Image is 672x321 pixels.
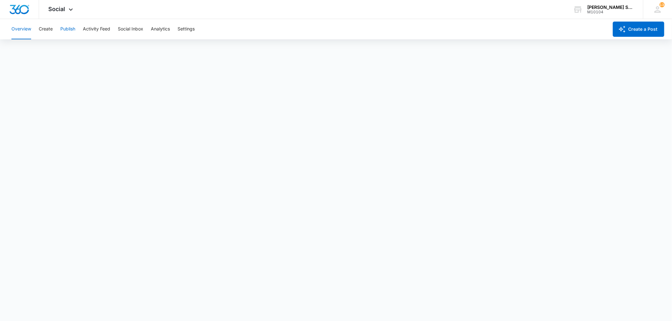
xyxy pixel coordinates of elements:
button: Create a Post [613,22,664,37]
button: Activity Feed [83,19,110,39]
button: Create [39,19,53,39]
button: Overview [11,19,31,39]
div: account name [588,5,634,10]
button: Publish [60,19,75,39]
button: Social Inbox [118,19,143,39]
span: Social [49,6,65,12]
div: notifications count [660,2,665,7]
button: Settings [178,19,195,39]
span: 131 [660,2,665,7]
div: account id [588,10,634,14]
button: Analytics [151,19,170,39]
